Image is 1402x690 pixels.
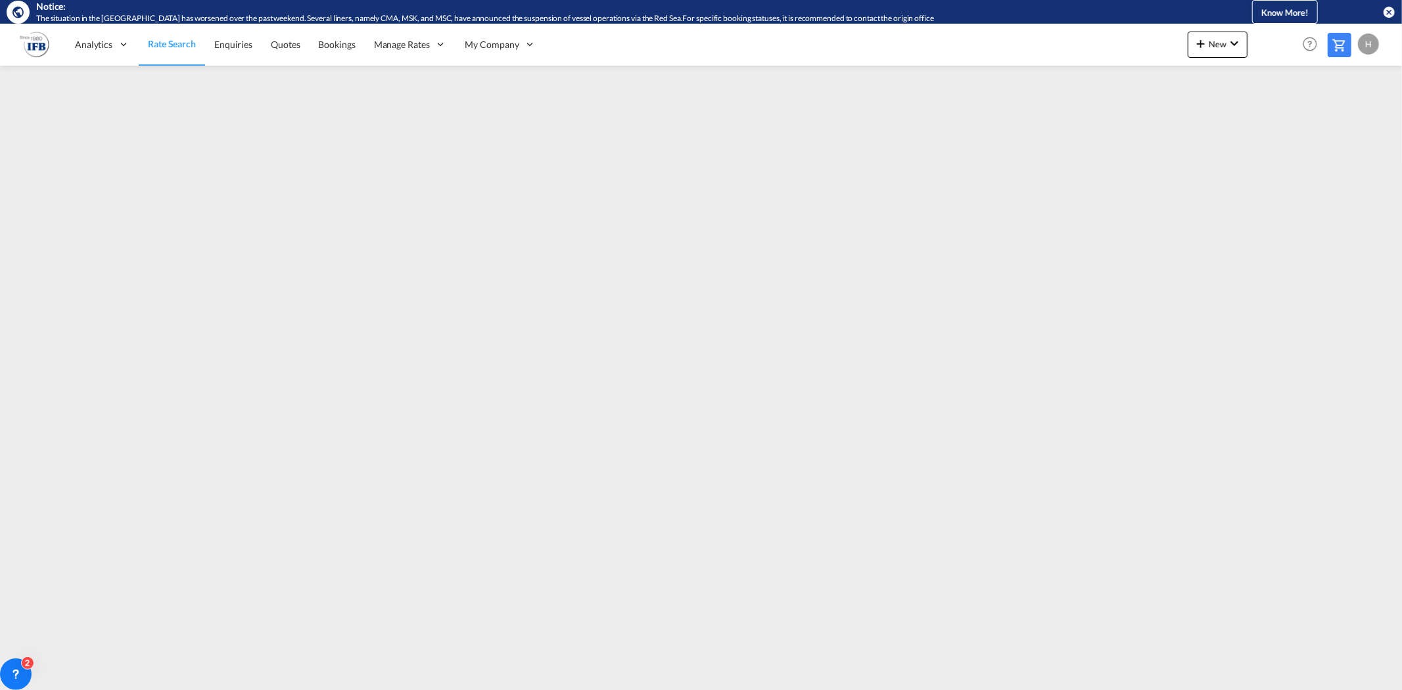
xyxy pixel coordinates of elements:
[465,38,519,51] span: My Company
[1193,35,1209,51] md-icon: icon-plus 400-fg
[1227,35,1242,51] md-icon: icon-chevron-down
[75,38,112,51] span: Analytics
[139,23,205,66] a: Rate Search
[12,5,25,18] md-icon: icon-earth
[20,30,49,59] img: b628ab10256c11eeb52753acbc15d091.png
[1188,32,1248,58] button: icon-plus 400-fgNewicon-chevron-down
[1261,7,1309,18] span: Know More!
[1382,5,1395,18] button: icon-close-circle
[319,39,356,50] span: Bookings
[1299,33,1321,55] span: Help
[271,39,300,50] span: Quotes
[365,23,456,66] div: Manage Rates
[66,23,139,66] div: Analytics
[205,23,262,66] a: Enquiries
[1299,33,1328,57] div: Help
[36,13,1187,24] div: The situation in the Red Sea has worsened over the past weekend. Several liners, namely CMA, MSK,...
[214,39,252,50] span: Enquiries
[374,38,430,51] span: Manage Rates
[456,23,546,66] div: My Company
[310,23,365,66] a: Bookings
[148,38,196,49] span: Rate Search
[1358,34,1379,55] div: H
[262,23,309,66] a: Quotes
[1193,39,1242,49] span: New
